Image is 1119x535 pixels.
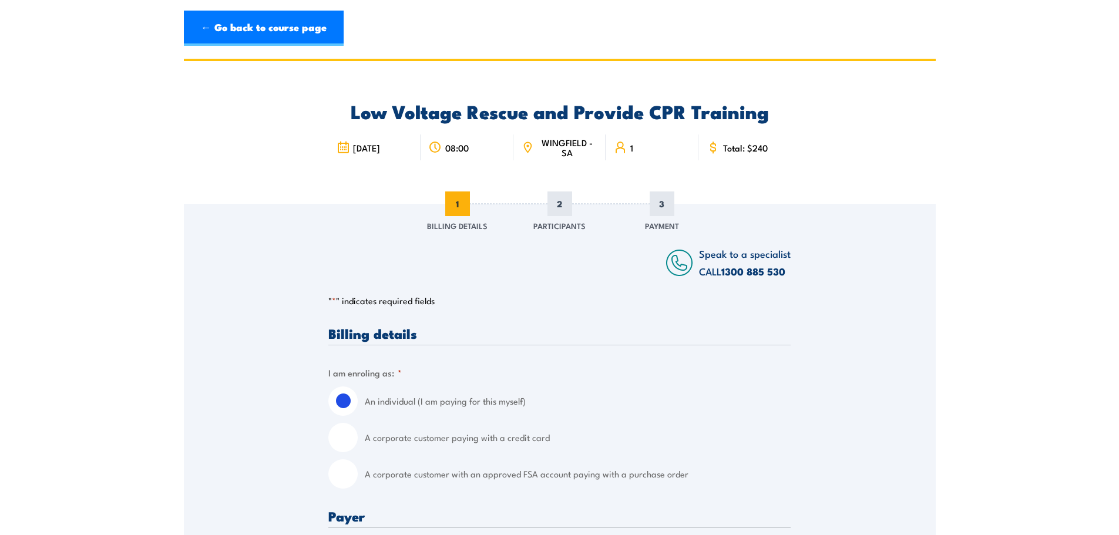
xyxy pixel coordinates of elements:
span: Participants [533,220,586,231]
span: 08:00 [445,143,469,153]
p: " " indicates required fields [328,295,791,307]
span: WINGFIELD - SA [537,137,597,157]
label: A corporate customer paying with a credit card [365,423,791,452]
span: Total: $240 [723,143,768,153]
span: 1 [445,191,470,216]
h3: Billing details [328,327,791,340]
legend: I am enroling as: [328,366,402,379]
span: 1 [630,143,633,153]
label: An individual (I am paying for this myself) [365,386,791,416]
span: 3 [650,191,674,216]
span: 2 [547,191,572,216]
a: ← Go back to course page [184,11,344,46]
span: Speak to a specialist CALL [699,246,791,278]
h2: Low Voltage Rescue and Provide CPR Training [328,103,791,119]
span: Billing Details [427,220,488,231]
h3: Payer [328,509,791,523]
label: A corporate customer with an approved FSA account paying with a purchase order [365,459,791,489]
span: Payment [645,220,679,231]
span: [DATE] [353,143,380,153]
a: 1300 885 530 [721,264,785,279]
